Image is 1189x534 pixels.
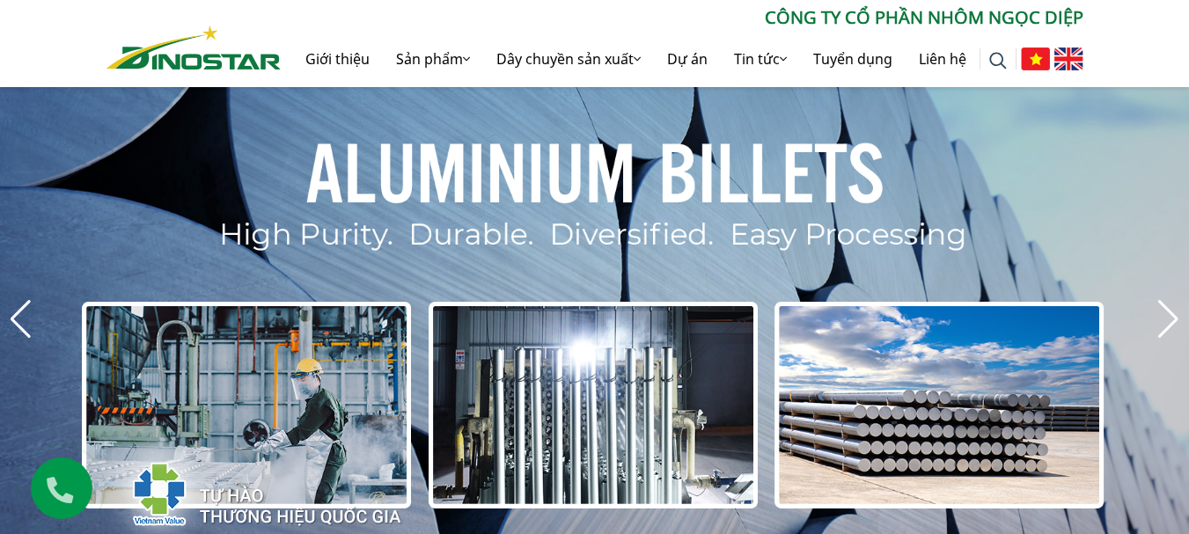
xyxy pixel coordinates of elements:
img: Nhôm Dinostar [106,26,281,69]
a: Giới thiệu [292,31,383,87]
a: Tin tức [721,31,800,87]
img: search [989,52,1007,69]
div: Previous slide [9,300,33,339]
a: Liên hệ [906,31,980,87]
a: Dự án [654,31,721,87]
a: Nhôm Dinostar [106,22,281,69]
a: Sản phẩm [383,31,483,87]
a: Dây chuyền sản xuất [483,31,654,87]
a: Tuyển dụng [800,31,906,87]
img: English [1054,48,1083,70]
div: Next slide [1156,300,1180,339]
p: CÔNG TY CỔ PHẦN NHÔM NGỌC DIỆP [281,4,1083,31]
img: Tiếng Việt [1021,48,1050,70]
